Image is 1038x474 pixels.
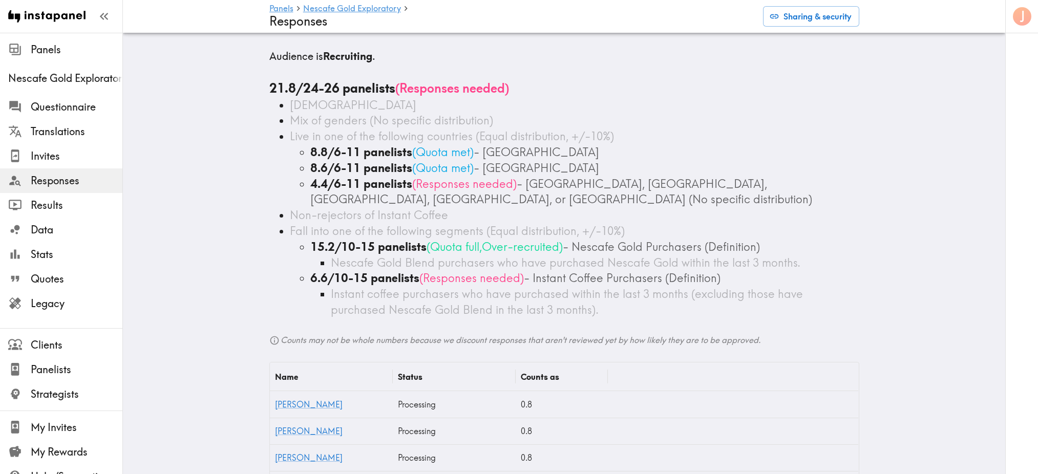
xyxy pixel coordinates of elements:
[395,80,509,96] span: ( Responses needed )
[269,14,755,29] h4: Responses
[31,42,122,57] span: Panels
[275,426,343,436] a: [PERSON_NAME]
[269,334,859,346] h6: Counts may not be whole numbers because we discount responses that aren't reviewed yet by how lik...
[31,174,122,188] span: Responses
[516,444,608,471] div: 0.8
[419,271,524,285] span: ( Responses needed )
[31,124,122,139] span: Translations
[275,453,343,463] a: [PERSON_NAME]
[31,387,122,401] span: Strategists
[31,338,122,352] span: Clients
[524,271,721,285] span: - Instant Coffee Purchasers (Definition)
[31,223,122,237] span: Data
[290,208,448,222] span: Non-rejectors of Instant Coffee
[290,129,614,143] span: Live in one of the following countries (Equal distribution, +/-10%)
[31,420,122,435] span: My Invites
[31,100,122,114] span: Questionnaire
[521,372,559,382] div: Counts as
[31,247,122,262] span: Stats
[398,372,422,382] div: Status
[412,145,474,159] span: ( Quota met )
[31,149,122,163] span: Invites
[275,399,343,410] a: [PERSON_NAME]
[323,50,372,62] b: Recruiting
[1012,6,1032,27] button: J
[31,272,122,286] span: Quotes
[393,391,516,418] div: Processing
[563,240,760,254] span: - Nescafe Gold Purchasers (Definition)
[310,271,419,285] b: 6.6/10-15 panelists
[1020,8,1025,26] span: J
[269,4,293,14] a: Panels
[290,113,493,127] span: Mix of genders (No specific distribution)
[516,418,608,444] div: 0.8
[427,240,563,254] span: ( Quota full , Over-recruited )
[8,71,122,85] span: Nescafe Gold Exploratory
[275,372,298,382] div: Name
[516,391,608,418] div: 0.8
[310,145,412,159] b: 8.8/6-11 panelists
[310,161,412,175] b: 8.6/6-11 panelists
[763,6,859,27] button: Sharing & security
[393,418,516,444] div: Processing
[310,177,812,207] span: - [GEOGRAPHIC_DATA], [GEOGRAPHIC_DATA], [GEOGRAPHIC_DATA], [GEOGRAPHIC_DATA], or [GEOGRAPHIC_DATA...
[412,161,474,175] span: ( Quota met )
[310,240,427,254] b: 15.2/10-15 panelists
[290,98,416,112] span: [DEMOGRAPHIC_DATA]
[269,80,395,96] b: 21.8/24-26 panelists
[310,177,412,191] b: 4.4/6-11 panelists
[474,161,599,175] span: - [GEOGRAPHIC_DATA]
[331,287,803,317] span: Instant coffee purchasers who have purchased within the last 3 months (excluding those have purch...
[474,145,599,159] span: - [GEOGRAPHIC_DATA]
[31,362,122,377] span: Panelists
[303,4,401,14] a: Nescafe Gold Exploratory
[331,255,800,270] span: Nescafe Gold Blend purchasers who have purchased Nescafe Gold within the last 3 months.
[290,224,625,238] span: Fall into one of the following segments (Equal distribution, +/-10%)
[31,296,122,311] span: Legacy
[31,198,122,212] span: Results
[393,444,516,471] div: Processing
[412,177,517,191] span: ( Responses needed )
[269,49,859,63] h5: Audience is .
[31,445,122,459] span: My Rewards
